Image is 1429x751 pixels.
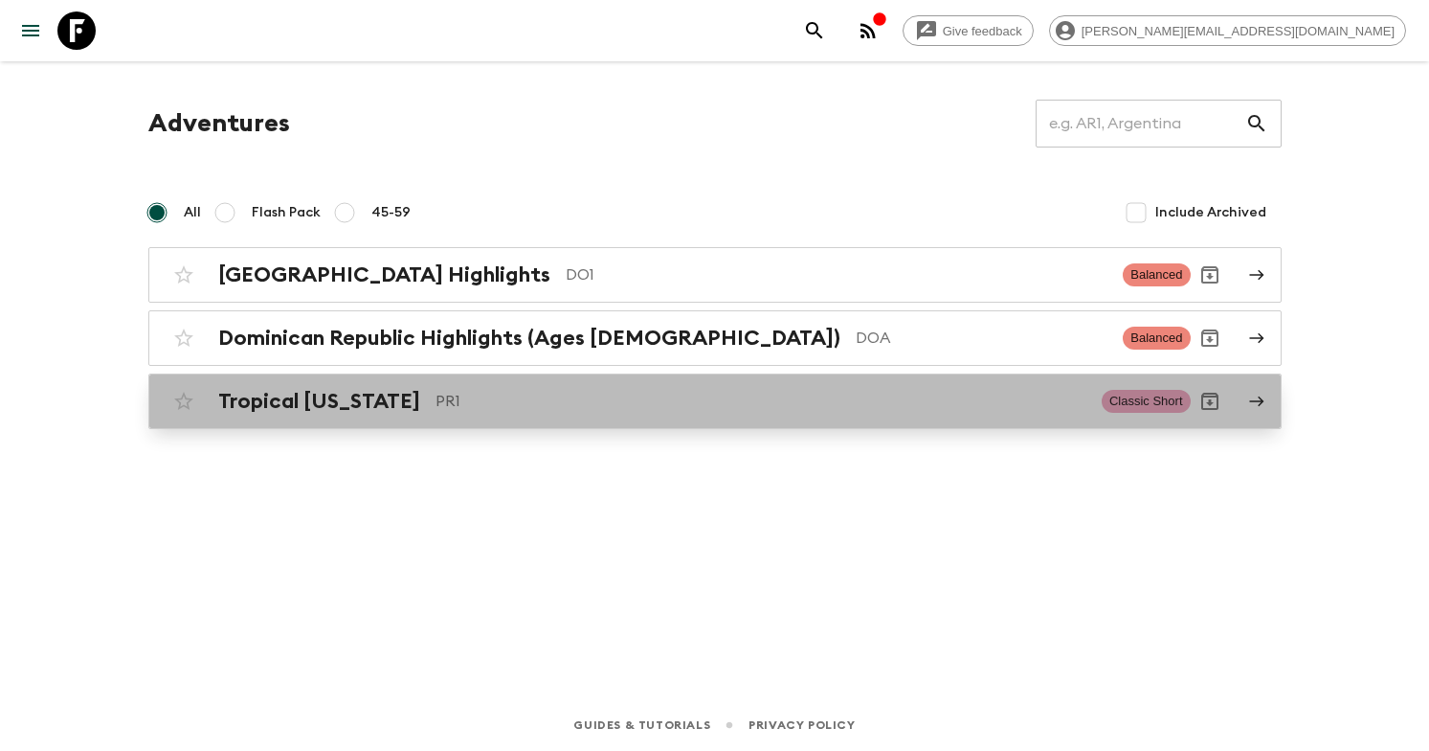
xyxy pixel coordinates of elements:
[11,11,50,50] button: menu
[1102,390,1191,413] span: Classic Short
[1191,256,1229,294] button: Archive
[856,327,1108,350] p: DOA
[218,389,420,414] h2: Tropical [US_STATE]
[218,326,840,351] h2: Dominican Republic Highlights (Ages [DEMOGRAPHIC_DATA])
[795,11,834,50] button: search adventures
[371,203,411,222] span: 45-59
[932,24,1033,38] span: Give feedback
[1155,203,1266,222] span: Include Archived
[148,104,290,143] h1: Adventures
[148,374,1282,429] a: Tropical [US_STATE]PR1Classic ShortArchive
[218,262,550,287] h2: [GEOGRAPHIC_DATA] Highlights
[184,203,201,222] span: All
[1191,319,1229,357] button: Archive
[748,715,855,736] a: Privacy Policy
[1071,24,1405,38] span: [PERSON_NAME][EMAIL_ADDRESS][DOMAIN_NAME]
[1123,327,1190,350] span: Balanced
[148,247,1282,303] a: [GEOGRAPHIC_DATA] HighlightsDO1BalancedArchive
[252,203,321,222] span: Flash Pack
[1123,263,1190,286] span: Balanced
[1191,382,1229,421] button: Archive
[1036,97,1245,150] input: e.g. AR1, Argentina
[573,715,710,736] a: Guides & Tutorials
[1049,15,1406,46] div: [PERSON_NAME][EMAIL_ADDRESS][DOMAIN_NAME]
[903,15,1034,46] a: Give feedback
[435,390,1086,413] p: PR1
[148,310,1282,366] a: Dominican Republic Highlights (Ages [DEMOGRAPHIC_DATA])DOABalancedArchive
[566,263,1108,286] p: DO1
